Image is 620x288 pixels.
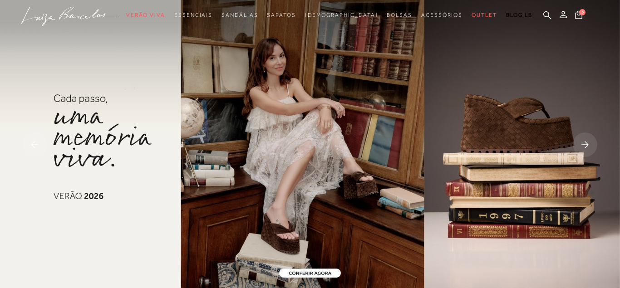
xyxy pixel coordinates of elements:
span: Sapatos [267,12,295,18]
span: Verão Viva [126,12,165,18]
a: noSubCategoriesText [421,7,463,24]
span: Outlet [472,12,497,18]
a: BLOG LB [506,7,532,24]
a: noSubCategoriesText [305,7,378,24]
span: Bolsas [387,12,412,18]
a: noSubCategoriesText [221,7,258,24]
span: 3 [579,9,586,15]
a: noSubCategoriesText [126,7,165,24]
span: BLOG LB [506,12,532,18]
span: Sandálias [221,12,258,18]
span: Essenciais [174,12,212,18]
span: [DEMOGRAPHIC_DATA] [305,12,378,18]
a: noSubCategoriesText [387,7,412,24]
a: noSubCategoriesText [267,7,295,24]
a: noSubCategoriesText [174,7,212,24]
button: 3 [572,10,585,22]
a: noSubCategoriesText [472,7,497,24]
span: Acessórios [421,12,463,18]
